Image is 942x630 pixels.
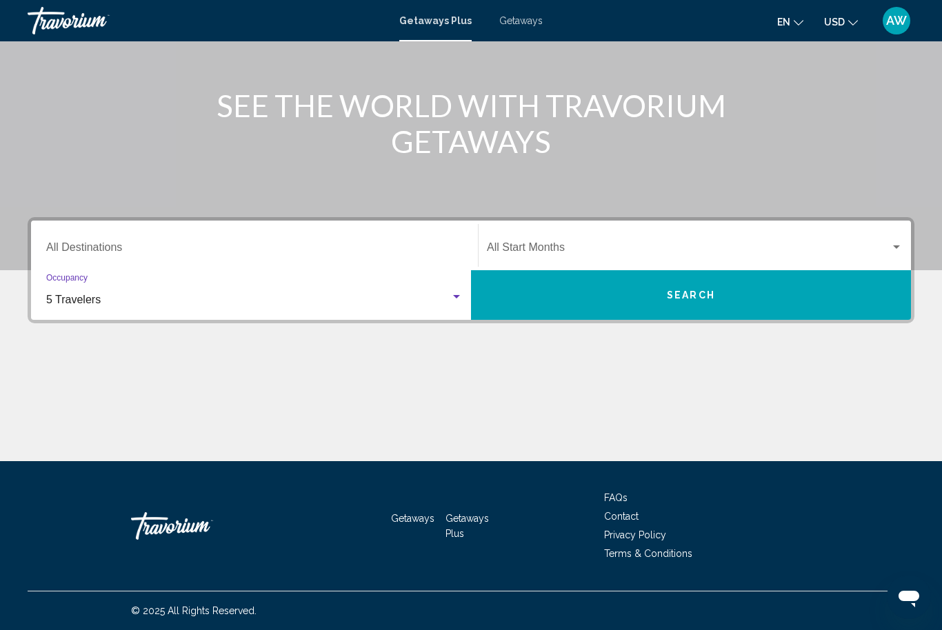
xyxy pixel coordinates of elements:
[399,15,472,26] a: Getaways Plus
[604,548,692,559] a: Terms & Conditions
[777,17,790,28] span: en
[667,290,715,301] span: Search
[886,14,907,28] span: AW
[46,294,101,305] span: 5 Travelers
[131,605,257,616] span: © 2025 All Rights Reserved.
[887,575,931,619] iframe: Button to launch messaging window
[212,88,730,159] h1: SEE THE WORLD WITH TRAVORIUM GETAWAYS
[499,15,543,26] a: Getaways
[445,513,489,539] a: Getaways Plus
[471,270,911,320] button: Search
[604,511,639,522] a: Contact
[391,513,434,524] a: Getaways
[28,7,385,34] a: Travorium
[31,221,911,320] div: Search widget
[131,505,269,547] a: Travorium
[777,12,803,32] button: Change language
[879,6,914,35] button: User Menu
[824,12,858,32] button: Change currency
[824,17,845,28] span: USD
[604,529,666,540] a: Privacy Policy
[604,492,628,503] a: FAQs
